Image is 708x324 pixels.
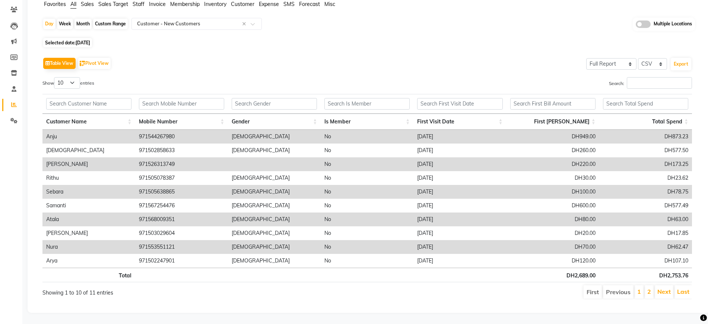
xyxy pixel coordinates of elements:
[42,226,135,240] td: [PERSON_NAME]
[42,114,135,130] th: Customer Name: activate to sort column ascending
[228,254,321,268] td: [DEMOGRAPHIC_DATA]
[603,98,688,110] input: Search Total Spend
[228,213,321,226] td: [DEMOGRAPHIC_DATA]
[507,114,599,130] th: First Bill Amount: activate to sort column ascending
[42,77,94,89] label: Show entries
[321,254,413,268] td: No
[599,171,692,185] td: DH23.62
[299,1,320,7] span: Forecast
[42,284,307,297] div: Showing 1 to 10 of 11 entries
[413,130,506,144] td: [DATE]
[242,20,248,28] span: Clear all
[135,144,228,157] td: 971502858633
[283,1,295,7] span: SMS
[627,77,692,89] input: Search:
[228,199,321,213] td: [DEMOGRAPHIC_DATA]
[413,157,506,171] td: [DATE]
[609,77,692,89] label: Search:
[599,268,692,282] th: DH2,753.76
[42,199,135,213] td: Samanti
[599,144,692,157] td: DH577.50
[599,157,692,171] td: DH173.25
[413,144,506,157] td: [DATE]
[324,98,410,110] input: Search Is Member
[321,157,413,171] td: No
[507,157,599,171] td: DH220.00
[259,1,279,7] span: Expense
[599,213,692,226] td: DH63.00
[135,114,228,130] th: Mobile Number: activate to sort column ascending
[510,98,596,110] input: Search First Bill Amount
[417,98,502,110] input: Search First Visit Date
[413,213,506,226] td: [DATE]
[228,171,321,185] td: [DEMOGRAPHIC_DATA]
[677,288,689,295] a: Last
[413,114,506,130] th: First Visit Date: activate to sort column ascending
[413,240,506,254] td: [DATE]
[42,130,135,144] td: Anju
[135,171,228,185] td: 971505078387
[135,254,228,268] td: 971502247901
[657,288,671,295] a: Next
[80,61,85,66] img: pivot.png
[42,254,135,268] td: Arya
[324,1,335,7] span: Misc
[599,226,692,240] td: DH17.85
[413,199,506,213] td: [DATE]
[81,1,94,7] span: Sales
[135,240,228,254] td: 971553551121
[74,19,92,29] div: Month
[57,19,73,29] div: Week
[507,130,599,144] td: DH949.00
[321,171,413,185] td: No
[654,21,692,28] span: Multiple Locations
[321,226,413,240] td: No
[321,199,413,213] td: No
[413,185,506,199] td: [DATE]
[93,19,128,29] div: Custom Range
[228,185,321,199] td: [DEMOGRAPHIC_DATA]
[135,157,228,171] td: 971526313749
[647,288,651,295] a: 2
[42,213,135,226] td: Atala
[76,40,90,45] span: [DATE]
[671,58,691,70] button: Export
[149,1,166,7] span: Invoice
[78,58,111,69] button: Pivot View
[599,199,692,213] td: DH577.49
[70,1,76,7] span: All
[507,213,599,226] td: DH80.00
[507,226,599,240] td: DH20.00
[170,1,200,7] span: Membership
[232,98,317,110] input: Search Gender
[228,114,321,130] th: Gender: activate to sort column ascending
[599,130,692,144] td: DH873.23
[321,130,413,144] td: No
[321,240,413,254] td: No
[637,288,641,295] a: 1
[599,254,692,268] td: DH107.10
[507,254,599,268] td: DH120.00
[135,213,228,226] td: 971568009351
[599,240,692,254] td: DH62.47
[321,114,413,130] th: Is Member: activate to sort column ascending
[43,58,76,69] button: Table View
[135,226,228,240] td: 971503029604
[228,226,321,240] td: [DEMOGRAPHIC_DATA]
[507,144,599,157] td: DH260.00
[135,185,228,199] td: 971505638865
[135,199,228,213] td: 971567254476
[413,254,506,268] td: [DATE]
[42,171,135,185] td: Rithu
[321,185,413,199] td: No
[507,240,599,254] td: DH70.00
[228,130,321,144] td: [DEMOGRAPHIC_DATA]
[204,1,226,7] span: Inventory
[46,98,131,110] input: Search Customer Name
[507,199,599,213] td: DH600.00
[231,1,254,7] span: Customer
[42,268,135,282] th: Total
[42,240,135,254] td: Nura
[42,157,135,171] td: [PERSON_NAME]
[321,213,413,226] td: No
